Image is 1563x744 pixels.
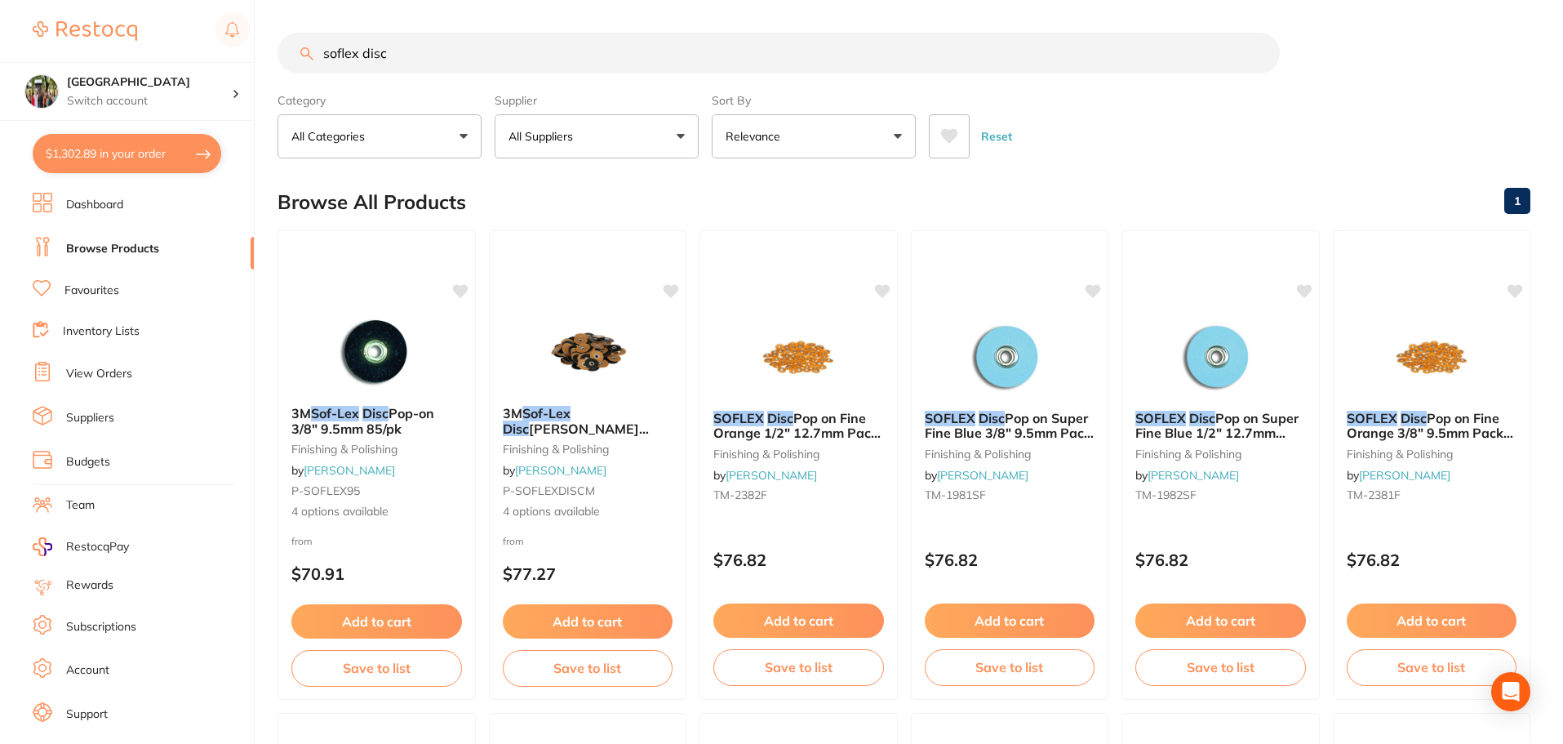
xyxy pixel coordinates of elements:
[64,283,119,299] a: Favourites
[713,411,884,441] b: SOFLEX Disc Pop on Fine Orange 1/2" 12.7mm Pack of 85
[33,134,221,173] button: $1,302.89 in your order
[979,410,1005,426] em: Disc
[503,504,673,520] span: 4 options available
[1135,410,1186,426] em: SOFLEX
[503,564,673,583] p: $77.27
[1347,410,1397,426] em: SOFLEX
[66,577,113,594] a: Rewards
[508,128,579,145] p: All Suppliers
[503,406,673,436] b: 3M Sof-Lex Disc Moores 16mm 100/pk
[1135,468,1239,483] span: by
[1504,185,1530,217] a: 1
[67,74,232,91] h4: Wanneroo Dental Centre
[1135,448,1306,461] small: finishing & polishing
[503,421,649,452] span: [PERSON_NAME] 16mm 100/pk
[323,311,429,393] img: 3M Sof-Lex Disc Pop-on 3/8" 9.5mm 85/pk
[1189,410,1215,426] em: Disc
[291,604,462,639] button: Add to cart
[1347,448,1517,461] small: finishing & polishing
[713,550,884,569] p: $76.82
[278,191,466,214] h2: Browse All Products
[713,468,817,483] span: by
[503,604,673,639] button: Add to cart
[712,114,916,158] button: Relevance
[1135,604,1306,638] button: Add to cart
[63,323,140,340] a: Inventory Lists
[67,93,232,109] p: Switch account
[925,649,1095,685] button: Save to list
[726,468,817,483] a: [PERSON_NAME]
[1347,410,1513,457] span: Pop on Fine Orange 3/8" 9.5mm Pack of 85
[503,421,529,437] em: Disc
[33,537,129,556] a: RestocqPay
[503,463,606,478] span: by
[1135,411,1306,441] b: SOFLEX Disc Pop on Super Fine Blue 1/2" 12.7mm Pack of 85
[66,497,95,514] a: Team
[278,33,1280,74] input: Search Products
[1167,316,1273,398] img: SOFLEX Disc Pop on Super Fine Blue 1/2" 12.7mm Pack of 85
[937,468,1028,483] a: [PERSON_NAME]
[1379,316,1485,398] img: SOFLEX Disc Pop on Fine Orange 3/8" 9.5mm Pack of 85
[1347,550,1517,569] p: $76.82
[713,410,764,426] em: SOFLEX
[495,93,699,108] label: Supplier
[291,128,371,145] p: All Categories
[291,504,462,520] span: 4 options available
[291,535,313,547] span: from
[66,454,110,470] a: Budgets
[291,406,462,436] b: 3M Sof-Lex Disc Pop-on 3/8" 9.5mm 85/pk
[713,488,767,502] span: TM-2382F
[1347,411,1517,441] b: SOFLEX Disc Pop on Fine Orange 3/8" 9.5mm Pack of 85
[291,405,311,421] span: 3M
[1148,468,1239,483] a: [PERSON_NAME]
[33,12,137,50] a: Restocq Logo
[925,604,1095,638] button: Add to cart
[503,650,673,686] button: Save to list
[291,405,434,436] span: Pop-on 3/8" 9.5mm 85/pk
[362,405,389,421] em: Disc
[745,316,851,398] img: SOFLEX Disc Pop on Fine Orange 1/2" 12.7mm Pack of 85
[503,483,595,498] span: P-SOFLEXDISCM
[278,93,482,108] label: Category
[1359,468,1450,483] a: [PERSON_NAME]
[311,405,359,421] em: Sof-Lex
[713,448,884,461] small: finishing & polishing
[33,21,137,41] img: Restocq Logo
[291,650,462,686] button: Save to list
[66,662,109,679] a: Account
[33,537,52,556] img: RestocqPay
[1401,410,1427,426] em: Disc
[66,619,136,635] a: Subscriptions
[66,241,159,257] a: Browse Products
[503,405,522,421] span: 3M
[1491,672,1530,711] div: Open Intercom Messenger
[278,114,482,158] button: All Categories
[1347,468,1450,483] span: by
[503,535,524,547] span: from
[925,411,1095,441] b: SOFLEX Disc Pop on Super Fine Blue 3/8" 9.5mm Pack of 85
[66,539,129,555] span: RestocqPay
[291,443,462,456] small: finishing & polishing
[291,463,395,478] span: by
[925,410,1094,457] span: Pop on Super Fine Blue 3/8" 9.5mm Pack of 85
[25,75,58,108] img: Wanneroo Dental Centre
[925,550,1095,569] p: $76.82
[291,564,462,583] p: $70.91
[712,93,916,108] label: Sort By
[713,604,884,638] button: Add to cart
[767,410,793,426] em: Disc
[291,483,360,498] span: P-SOFLEX95
[515,463,606,478] a: [PERSON_NAME]
[925,410,975,426] em: SOFLEX
[925,448,1095,461] small: finishing & polishing
[66,706,108,723] a: Support
[713,410,881,457] span: Pop on Fine Orange 1/2" 12.7mm Pack of 85
[1347,488,1401,502] span: TM-2381F
[1347,604,1517,638] button: Add to cart
[1347,649,1517,685] button: Save to list
[535,311,641,393] img: 3M Sof-Lex Disc Moores 16mm 100/pk
[976,114,1017,158] button: Reset
[503,443,673,456] small: finishing & polishing
[1135,649,1306,685] button: Save to list
[304,463,395,478] a: [PERSON_NAME]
